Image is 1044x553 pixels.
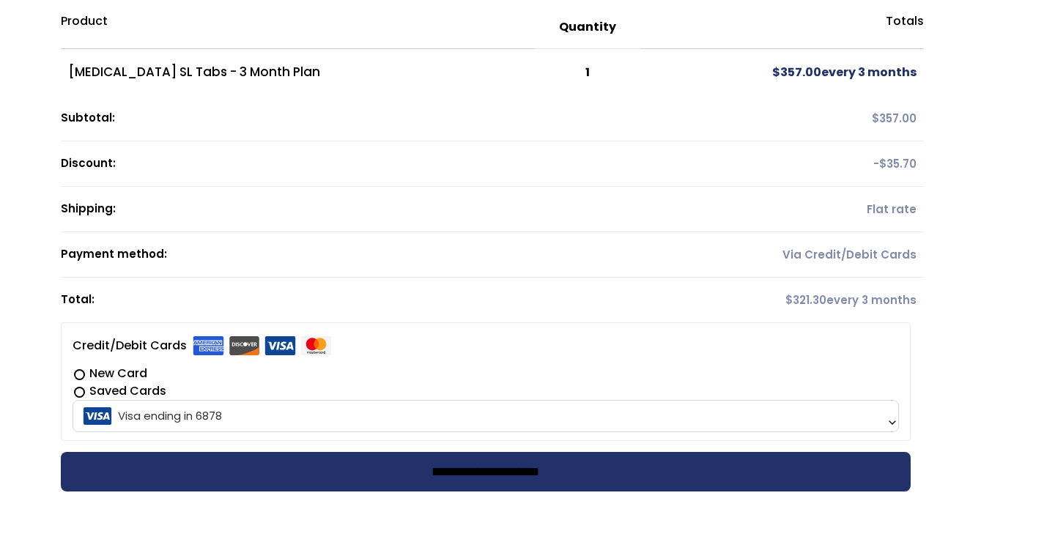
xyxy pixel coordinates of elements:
th: Subtotal: [61,96,640,141]
label: Credit/Debit Cards [73,334,332,357]
span: 357.00 [872,111,917,126]
td: Flat rate [640,187,924,232]
img: Visa [264,336,296,355]
td: - [640,141,924,187]
td: Via Credit/Debit Cards [640,232,924,278]
td: [MEDICAL_DATA] SL Tabs - 3 Month Plan [61,49,536,96]
th: Shipping: [61,187,640,232]
span: $ [879,156,886,171]
td: 1 [536,49,640,96]
th: Payment method: [61,232,640,278]
span: $ [772,64,780,81]
img: Mastercard [300,336,332,355]
span: 321.30 [785,292,826,308]
span: Visa ending in 6878 [77,401,895,431]
th: Discount: [61,141,640,187]
th: Totals [640,6,924,49]
label: New Card [73,365,899,382]
th: Total: [61,278,640,322]
td: every 3 months [640,49,924,96]
span: 35.70 [879,156,917,171]
img: Discover [229,336,260,355]
span: $ [785,292,793,308]
label: Saved Cards [73,382,899,400]
span: Visa ending in 6878 [73,400,899,432]
img: Amex [193,336,224,355]
span: $ [872,111,879,126]
th: Product [61,6,536,49]
td: every 3 months [640,278,924,322]
span: 357.00 [772,64,821,81]
th: Quantity [536,6,640,49]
